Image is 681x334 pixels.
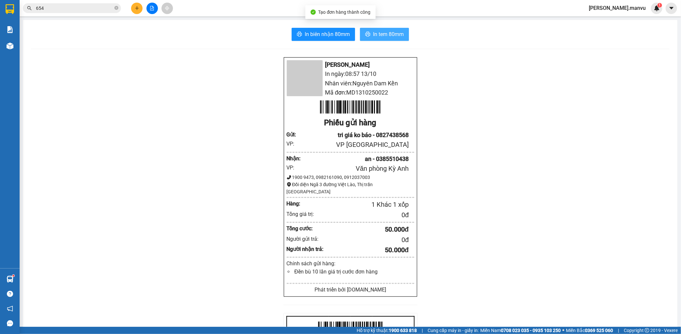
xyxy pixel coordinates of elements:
[618,327,619,334] span: |
[324,210,409,220] div: 0 đ
[305,30,350,38] span: In biên nhận 80mm
[12,275,14,277] sup: 1
[428,327,479,334] span: Cung cấp máy in - giấy in:
[313,200,409,210] div: 1 Khác 1 xốp
[5,38,65,52] div: Gửi: VP [GEOGRAPHIC_DATA]
[311,9,316,15] span: check-circle
[584,4,651,12] span: [PERSON_NAME].manvu
[302,164,409,174] div: Văn phòng Kỳ Anh
[287,245,324,253] div: Người nhận trả:
[645,328,649,333] span: copyright
[422,327,423,334] span: |
[302,140,409,150] div: VP [GEOGRAPHIC_DATA]
[131,3,143,14] button: plus
[287,164,303,172] div: VP:
[287,79,414,88] li: Nhân viên: Nguyên Dam Kền
[68,38,117,52] div: Nhận: Dọc Đường
[480,327,561,334] span: Miền Nam
[669,5,674,11] span: caret-down
[287,140,303,148] div: VP:
[324,235,409,245] div: 0 đ
[585,328,613,333] strong: 0369 525 060
[7,276,13,283] img: warehouse-icon
[287,235,324,243] div: Người gửi trả:
[666,3,677,14] button: caret-down
[562,329,564,332] span: ⚪️
[39,27,83,35] text: MD1310250021
[114,5,118,11] span: close-circle
[566,327,613,334] span: Miền Bắc
[360,28,409,41] button: printerIn tem 80mm
[7,306,13,312] span: notification
[287,182,291,187] span: environment
[297,31,302,38] span: printer
[287,286,414,294] div: Phát triển bởi [DOMAIN_NAME]
[287,210,324,218] div: Tổng giá trị:
[287,117,414,129] div: Phiếu gửi hàng
[287,175,291,180] span: phone
[114,6,118,10] span: close-circle
[7,26,13,33] img: solution-icon
[287,224,324,233] div: Tổng cước:
[373,30,404,38] span: In tem 80mm
[324,245,409,255] div: 50.000 đ
[7,320,13,326] span: message
[7,43,13,49] img: warehouse-icon
[658,3,661,8] span: 1
[36,5,113,12] input: Tìm tên, số ĐT hoặc mã đơn
[287,174,414,181] div: 1900 9473, 0982161090, 0912037003
[6,4,14,14] img: logo-vxr
[293,268,414,276] li: Đền bù 10 lần giá trị cước đơn hàng
[292,28,355,41] button: printerIn biên nhận 80mm
[654,5,660,11] img: icon-new-feature
[389,328,417,333] strong: 1900 633 818
[324,224,409,235] div: 50.000 đ
[135,6,139,10] span: plus
[287,60,414,69] li: [PERSON_NAME]
[287,69,414,79] li: In ngày: 08:57 13/10
[318,9,371,15] span: Tạo đơn hàng thành công
[302,154,409,164] div: an - 0385510438
[302,131,409,140] div: tri giá ko báo - 0827438568
[287,131,303,139] div: Gửi :
[365,31,370,38] span: printer
[287,88,414,97] li: Mã đơn: MD1310250022
[27,6,32,10] span: search
[150,6,154,10] span: file-add
[7,291,13,297] span: question-circle
[657,3,662,8] sup: 1
[357,327,417,334] span: Hỗ trợ kỹ thuật:
[146,3,158,14] button: file-add
[162,3,173,14] button: aim
[165,6,169,10] span: aim
[501,328,561,333] strong: 0708 023 035 - 0935 103 250
[287,200,313,208] div: Hàng:
[287,154,303,163] div: Nhận :
[287,181,414,195] div: Đối diện Ngã 3 đường Việt Lào, Thị trấn [GEOGRAPHIC_DATA]
[287,259,414,268] div: Chính sách gửi hàng:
